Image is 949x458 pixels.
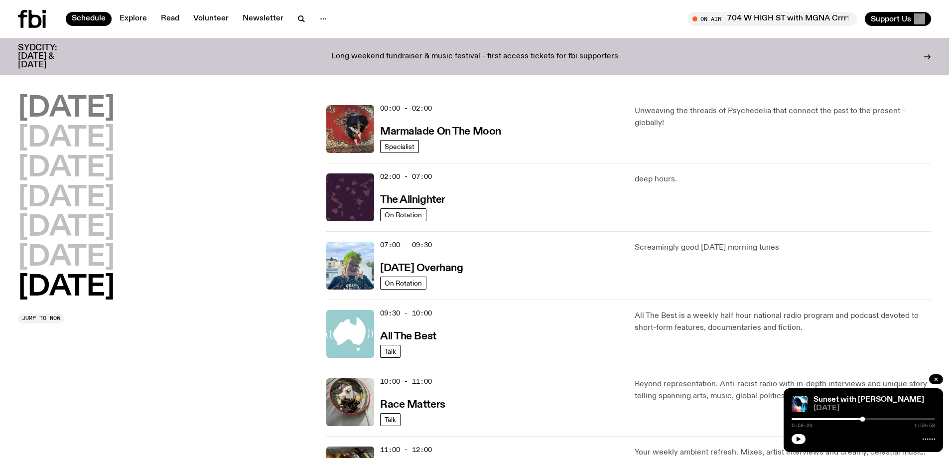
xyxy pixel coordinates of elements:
[187,12,235,26] a: Volunteer
[385,143,414,150] span: Specialist
[380,193,445,205] a: The Allnighter
[813,396,924,404] a: Sunset with [PERSON_NAME]
[326,105,374,153] img: Tommy - Persian Rug
[237,12,289,26] a: Newsletter
[385,347,396,355] span: Talk
[871,14,911,23] span: Support Us
[385,211,422,218] span: On Rotation
[380,377,432,386] span: 10:00 - 11:00
[380,263,463,274] h3: [DATE] Overhang
[385,416,396,423] span: Talk
[155,12,185,26] a: Read
[380,400,445,410] h3: Race Matters
[792,396,808,412] img: Simon Caldwell stands side on, looking downwards. He has headphones on. Behind him is a brightly ...
[380,277,426,290] a: On Rotation
[635,105,931,129] p: Unweaving the threads of Psychedelia that connect the past to the present - globally!
[687,12,857,26] button: On Air704 W HIGH ST with MGNA Crrrta
[635,173,931,185] p: deep hours.
[380,345,401,358] a: Talk
[380,125,501,137] a: Marmalade On The Moon
[331,52,618,61] p: Long weekend fundraiser & music festival - first access tickets for fbi supporters
[18,184,115,212] button: [DATE]
[380,261,463,274] a: [DATE] Overhang
[18,244,115,272] button: [DATE]
[22,315,60,321] span: Jump to now
[380,104,432,113] span: 00:00 - 02:00
[326,378,374,426] img: A photo of the Race Matters team taken in a rear view or "blindside" mirror. A bunch of people of...
[385,279,422,287] span: On Rotation
[18,274,115,302] button: [DATE]
[635,378,931,402] p: Beyond representation. Anti-racist radio with in-depth interviews and unique story telling spanni...
[380,195,445,205] h3: The Allnighter
[813,405,935,412] span: [DATE]
[380,413,401,426] a: Talk
[865,12,931,26] button: Support Us
[380,308,432,318] span: 09:30 - 10:00
[380,398,445,410] a: Race Matters
[18,214,115,242] button: [DATE]
[635,310,931,334] p: All The Best is a weekly half hour national radio program and podcast devoted to short-form featu...
[380,208,426,221] a: On Rotation
[18,154,115,182] button: [DATE]
[380,140,419,153] a: Specialist
[380,329,436,342] a: All The Best
[380,331,436,342] h3: All The Best
[380,127,501,137] h3: Marmalade On The Moon
[66,12,112,26] a: Schedule
[380,240,432,250] span: 07:00 - 09:30
[914,423,935,428] span: 1:59:58
[18,313,64,323] button: Jump to now
[380,172,432,181] span: 02:00 - 07:00
[792,423,813,428] span: 0:59:20
[18,44,82,69] h3: SYDCITY: [DATE] & [DATE]
[18,125,115,153] button: [DATE]
[18,95,115,123] button: [DATE]
[635,242,931,254] p: Screamingly good [DATE] morning tunes
[380,445,432,455] span: 11:00 - 12:00
[114,12,153,26] a: Explore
